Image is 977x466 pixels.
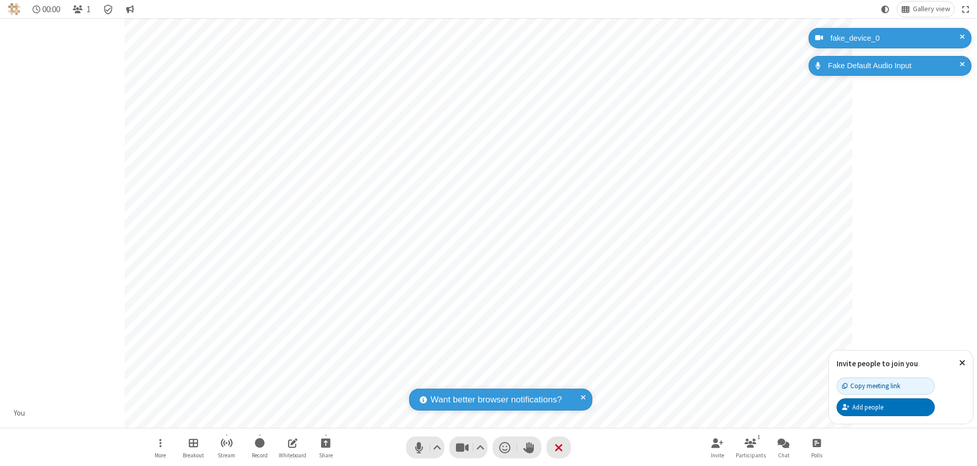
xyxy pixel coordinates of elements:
[755,432,763,442] div: 1
[310,433,341,462] button: Start sharing
[842,381,900,391] div: Copy meeting link
[406,436,444,458] button: Mute (⌘+Shift+A)
[68,2,95,17] button: Open participant list
[952,351,973,375] button: Close popover
[493,436,517,458] button: Send a reaction
[430,393,562,406] span: Want better browser notifications?
[178,433,209,462] button: Manage Breakout Rooms
[702,433,733,462] button: Invite participants (⌘+Shift+I)
[735,433,766,462] button: Open participant list
[778,452,790,458] span: Chat
[824,60,964,72] div: Fake Default Audio Input
[218,452,235,458] span: Stream
[42,5,60,14] span: 00:00
[8,3,20,15] img: QA Selenium DO NOT DELETE OR CHANGE
[183,452,204,458] span: Breakout
[211,433,242,462] button: Start streaming
[252,452,268,458] span: Record
[279,452,306,458] span: Whiteboard
[711,452,724,458] span: Invite
[145,433,176,462] button: Open menu
[99,2,118,17] div: Meeting details Encryption enabled
[837,359,918,368] label: Invite people to join you
[913,5,950,13] span: Gallery view
[736,452,766,458] span: Participants
[244,433,275,462] button: Start recording
[811,452,822,458] span: Polls
[958,2,973,17] button: Fullscreen
[277,433,308,462] button: Open shared whiteboard
[547,436,571,458] button: End or leave meeting
[430,436,444,458] button: Audio settings
[449,436,487,458] button: Stop video (⌘+Shift+V)
[319,452,333,458] span: Share
[10,407,29,419] div: You
[827,33,964,44] div: fake_device_0
[837,398,935,416] button: Add people
[87,5,91,14] span: 1
[897,2,954,17] button: Change layout
[474,436,487,458] button: Video setting
[768,433,799,462] button: Open chat
[122,2,138,17] button: Conversation
[155,452,166,458] span: More
[801,433,832,462] button: Open poll
[837,377,935,395] button: Copy meeting link
[877,2,894,17] button: Using system theme
[28,2,65,17] div: Timer
[517,436,541,458] button: Raise hand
